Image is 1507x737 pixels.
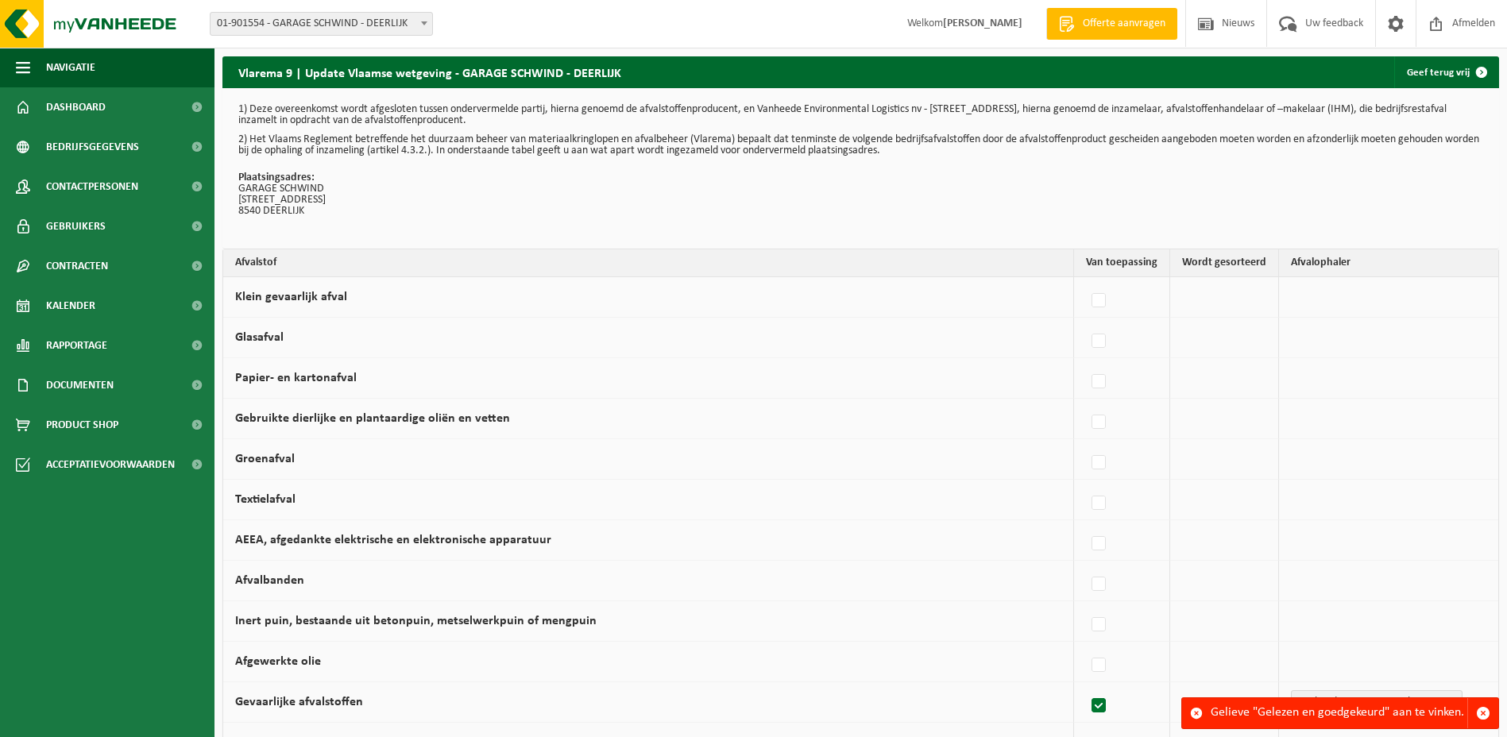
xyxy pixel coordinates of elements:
span: Vanheede Environmental Logistics [1291,690,1463,714]
span: 01-901554 - GARAGE SCHWIND - DEERLIJK [210,12,433,36]
label: AEEA, afgedankte elektrische en elektronische apparatuur [235,534,551,546]
label: Glasafval [235,331,284,344]
div: Gelieve "Gelezen en goedgekeurd" aan te vinken. [1211,698,1467,728]
label: Papier- en kartonafval [235,372,357,384]
label: Groenafval [235,453,295,465]
span: Gebruikers [46,206,106,246]
span: Kalender [46,286,95,326]
label: Afvalbanden [235,574,304,587]
th: Wordt gesorteerd [1170,249,1279,277]
span: Navigatie [46,48,95,87]
label: Afgewerkte olie [235,655,321,668]
span: Product Shop [46,405,118,445]
span: Documenten [46,365,114,405]
strong: [PERSON_NAME] [943,17,1022,29]
span: 01-901554 - GARAGE SCHWIND - DEERLIJK [211,13,432,35]
a: Geef terug vrij [1394,56,1497,88]
span: Vanheede Environmental Logistics [1292,691,1462,713]
span: Bedrijfsgegevens [46,127,139,167]
label: Inert puin, bestaande uit betonpuin, metselwerkpuin of mengpuin [235,615,597,627]
span: Dashboard [46,87,106,127]
span: Rapportage [46,326,107,365]
label: Gevaarlijke afvalstoffen [235,696,363,708]
label: Gebruikte dierlijke en plantaardige oliën en vetten [235,412,510,425]
p: 1) Deze overeenkomst wordt afgesloten tussen ondervermelde partij, hierna genoemd de afvalstoffen... [238,104,1483,126]
th: Van toepassing [1074,249,1170,277]
p: 2) Het Vlaams Reglement betreffende het duurzaam beheer van materiaalkringlopen en afvalbeheer (V... [238,134,1483,156]
a: Offerte aanvragen [1046,8,1177,40]
th: Afvalstof [223,249,1074,277]
label: Klein gevaarlijk afval [235,291,347,303]
th: Afvalophaler [1279,249,1498,277]
span: Acceptatievoorwaarden [46,445,175,484]
span: Contactpersonen [46,167,138,206]
p: GARAGE SCHWIND [STREET_ADDRESS] 8540 DEERLIJK [238,172,1483,217]
span: Offerte aanvragen [1079,16,1169,32]
strong: Plaatsingsadres: [238,172,315,183]
label: Textielafval [235,493,296,506]
h2: Vlarema 9 | Update Vlaamse wetgeving - GARAGE SCHWIND - DEERLIJK [222,56,637,87]
span: Contracten [46,246,108,286]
